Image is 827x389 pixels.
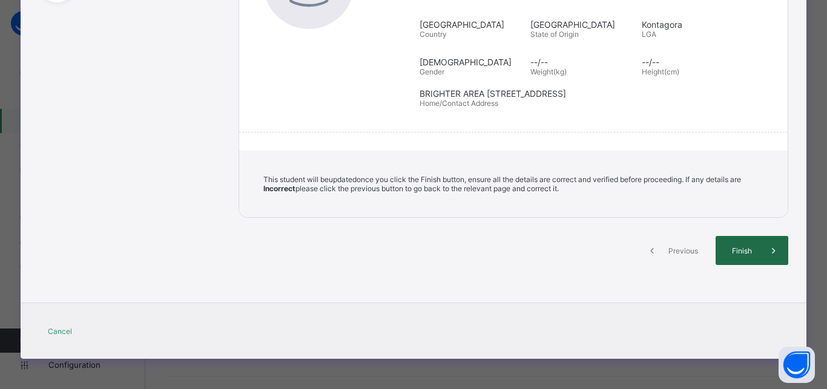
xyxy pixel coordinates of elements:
[48,327,72,336] span: Cancel
[642,57,746,67] span: --/--
[263,184,295,193] b: Incorrect
[420,19,524,30] span: [GEOGRAPHIC_DATA]
[420,57,524,67] span: [DEMOGRAPHIC_DATA]
[642,30,656,39] span: LGA
[725,246,759,255] span: Finish
[530,19,635,30] span: [GEOGRAPHIC_DATA]
[420,30,447,39] span: Country
[420,88,769,99] span: BRIGHTER AREA [STREET_ADDRESS]
[667,246,700,255] span: Previous
[642,19,746,30] span: Kontagora
[530,57,635,67] span: --/--
[642,67,679,76] span: Height(cm)
[420,99,498,108] span: Home/Contact Address
[530,67,567,76] span: Weight(kg)
[530,30,579,39] span: State of Origin
[779,347,815,383] button: Open asap
[263,175,741,193] span: This student will be updated once you click the Finish button, ensure all the details are correct...
[420,67,444,76] span: Gender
